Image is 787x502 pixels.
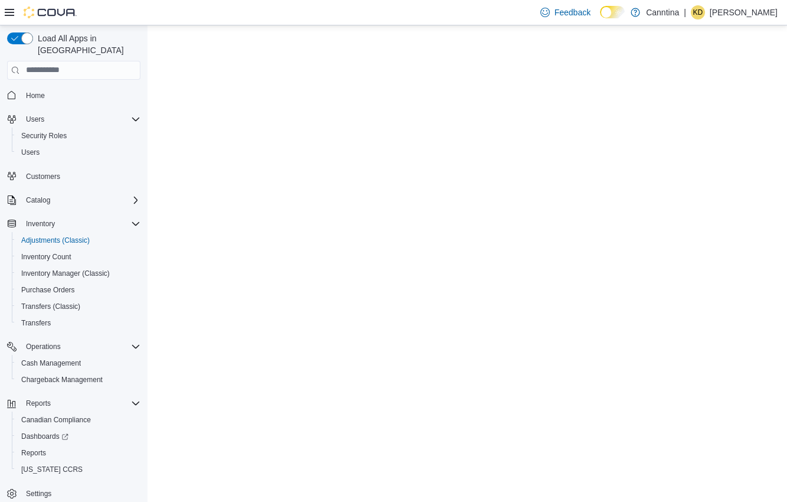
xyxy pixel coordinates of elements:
p: [PERSON_NAME] [710,5,778,19]
span: Inventory Count [17,250,140,264]
span: Operations [26,342,61,351]
span: Operations [21,340,140,354]
a: Transfers [17,316,55,330]
button: Operations [2,338,145,355]
button: Transfers [12,315,145,331]
a: Dashboards [17,429,73,444]
span: Security Roles [17,129,140,143]
span: Inventory Manager (Classic) [17,266,140,281]
span: Chargeback Management [21,375,103,384]
a: Reports [17,446,51,460]
button: Purchase Orders [12,282,145,298]
button: Inventory [21,217,60,231]
span: Users [21,148,40,157]
span: Home [21,88,140,103]
span: Reports [21,448,46,458]
a: Adjustments (Classic) [17,233,94,247]
button: Operations [21,340,65,354]
span: Catalog [26,195,50,205]
span: Users [26,115,44,124]
span: [US_STATE] CCRS [21,465,83,474]
span: Home [26,91,45,100]
span: KD [693,5,703,19]
a: Transfers (Classic) [17,299,85,314]
a: Inventory Manager (Classic) [17,266,114,281]
button: Security Roles [12,128,145,144]
a: Security Roles [17,129,71,143]
a: Users [17,145,44,159]
button: Settings [2,485,145,502]
a: Settings [21,487,56,501]
span: Purchase Orders [21,285,75,295]
button: Inventory Count [12,249,145,265]
button: Catalog [2,192,145,208]
a: Cash Management [17,356,86,370]
span: Customers [21,169,140,184]
p: Canntina [646,5,679,19]
span: Transfers (Classic) [17,299,140,314]
button: Users [12,144,145,161]
span: Transfers [17,316,140,330]
button: Reports [12,445,145,461]
button: Inventory [2,216,145,232]
span: Canadian Compliance [17,413,140,427]
span: Dashboards [21,432,68,441]
span: Dark Mode [600,18,601,19]
a: Feedback [536,1,595,24]
span: Security Roles [21,131,67,141]
span: Chargeback Management [17,373,140,387]
span: Transfers (Classic) [21,302,80,311]
a: Chargeback Management [17,373,107,387]
a: Purchase Orders [17,283,80,297]
button: [US_STATE] CCRS [12,461,145,478]
span: Canadian Compliance [21,415,91,425]
input: Dark Mode [600,6,625,18]
span: Inventory [21,217,140,231]
span: Reports [26,399,51,408]
button: Home [2,87,145,104]
span: Dashboards [17,429,140,444]
button: Reports [2,395,145,412]
span: Settings [21,486,140,501]
button: Chargeback Management [12,371,145,388]
a: Home [21,89,50,103]
span: Adjustments (Classic) [21,236,90,245]
button: Users [2,111,145,128]
button: Canadian Compliance [12,412,145,428]
button: Customers [2,168,145,185]
a: [US_STATE] CCRS [17,462,87,477]
span: Reports [21,396,140,410]
span: Inventory [26,219,55,229]
div: Kathryn DeSante [691,5,705,19]
span: Customers [26,172,60,181]
button: Inventory Manager (Classic) [12,265,145,282]
a: Inventory Count [17,250,76,264]
span: Cash Management [17,356,140,370]
span: Transfers [21,318,51,328]
span: Feedback [555,6,591,18]
span: Adjustments (Classic) [17,233,140,247]
span: Catalog [21,193,140,207]
a: Customers [21,169,65,184]
span: Purchase Orders [17,283,140,297]
button: Transfers (Classic) [12,298,145,315]
p: | [684,5,686,19]
a: Dashboards [12,428,145,445]
button: Adjustments (Classic) [12,232,145,249]
button: Users [21,112,49,126]
span: Washington CCRS [17,462,140,477]
img: Cova [24,6,77,18]
span: Inventory Count [21,252,71,262]
button: Cash Management [12,355,145,371]
span: Reports [17,446,140,460]
a: Canadian Compliance [17,413,96,427]
span: Settings [26,489,51,498]
span: Inventory Manager (Classic) [21,269,110,278]
span: Users [17,145,140,159]
span: Load All Apps in [GEOGRAPHIC_DATA] [33,32,140,56]
span: Users [21,112,140,126]
button: Catalog [21,193,55,207]
button: Reports [21,396,55,410]
span: Cash Management [21,358,81,368]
